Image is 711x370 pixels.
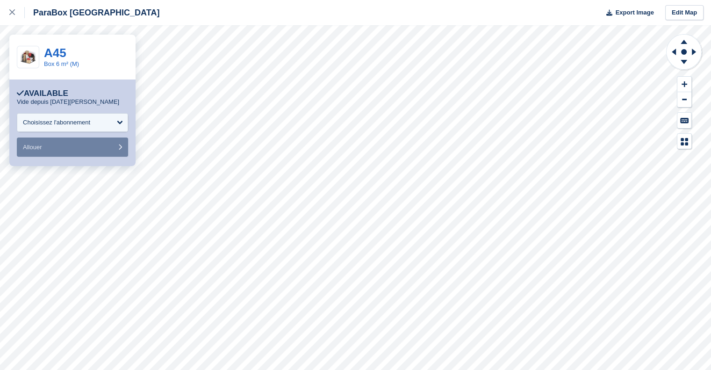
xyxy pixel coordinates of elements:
[665,5,704,21] a: Edit Map
[17,89,68,98] div: Available
[44,60,79,67] a: Box 6 m² (M)
[17,98,119,106] p: Vide depuis [DATE][PERSON_NAME]
[677,134,691,149] button: Map Legend
[601,5,654,21] button: Export Image
[23,118,90,127] div: Choisissez l'abonnement
[677,113,691,128] button: Keyboard Shortcuts
[17,46,39,68] img: box%20M%206mq.png
[677,92,691,108] button: Zoom Out
[17,138,128,157] button: Allouer
[44,46,66,60] a: A45
[25,7,159,18] div: ParaBox [GEOGRAPHIC_DATA]
[677,77,691,92] button: Zoom In
[615,8,654,17] span: Export Image
[23,144,42,151] span: Allouer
